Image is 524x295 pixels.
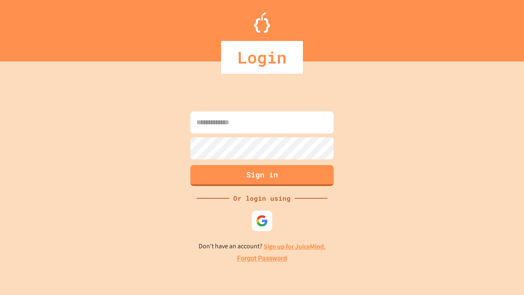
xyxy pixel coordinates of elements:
[490,262,516,287] iframe: chat widget
[237,254,287,263] a: Forgot Password
[199,241,326,252] p: Don't have an account?
[229,193,295,203] div: Or login using
[456,227,516,261] iframe: chat widget
[221,41,303,74] div: Login
[256,215,268,227] img: google-icon.svg
[254,12,270,33] img: Logo.svg
[190,165,334,186] button: Sign in
[264,242,326,251] a: Sign up for JuiceMind.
